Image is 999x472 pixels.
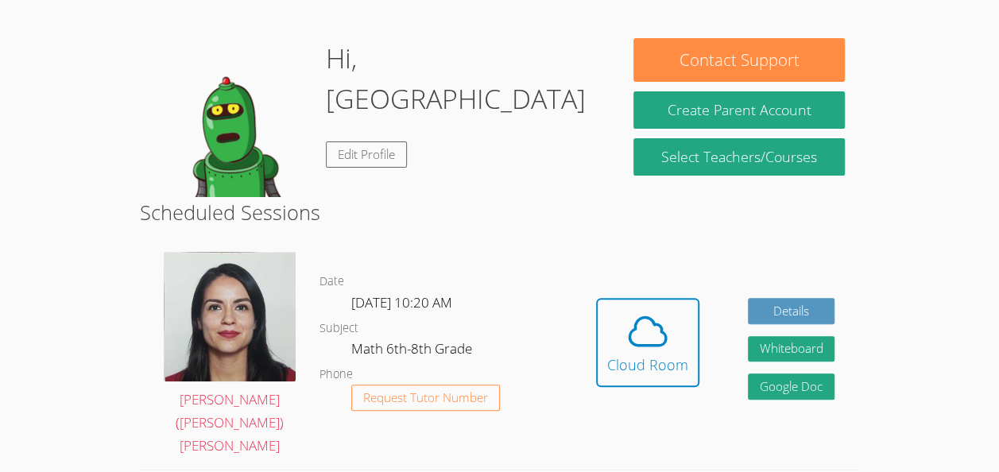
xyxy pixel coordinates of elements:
[319,272,344,292] dt: Date
[596,298,699,387] button: Cloud Room
[633,91,844,129] button: Create Parent Account
[607,354,688,376] div: Cloud Room
[351,338,475,365] dd: Math 6th-8th Grade
[326,141,407,168] a: Edit Profile
[351,385,500,411] button: Request Tutor Number
[633,138,844,176] a: Select Teachers/Courses
[140,197,859,227] h2: Scheduled Sessions
[748,336,835,362] button: Whiteboard
[351,293,452,311] span: [DATE] 10:20 AM
[319,365,353,385] dt: Phone
[748,373,835,400] a: Google Doc
[154,38,313,197] img: default.png
[164,252,296,458] a: [PERSON_NAME] ([PERSON_NAME]) [PERSON_NAME]
[363,392,488,404] span: Request Tutor Number
[326,38,605,119] h1: Hi, [GEOGRAPHIC_DATA]
[633,38,844,82] button: Contact Support
[319,319,358,339] dt: Subject
[164,252,296,381] img: picture.jpeg
[748,298,835,324] a: Details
